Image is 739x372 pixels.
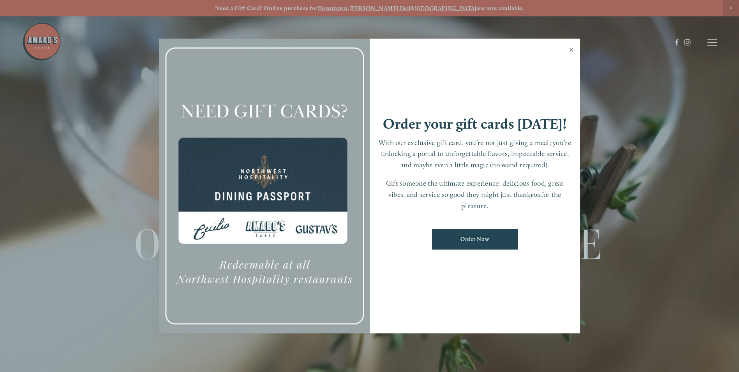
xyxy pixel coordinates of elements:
[564,40,579,62] a: Close
[432,229,518,250] a: Order Now
[377,178,573,211] p: Gift someone the ultimate experience: delicious food, great vibes, and service so good they might...
[377,137,573,171] p: With our exclusive gift card, you’re not just giving a meal; you’re unlocking a portal to unforge...
[531,190,541,198] em: you
[383,117,567,131] h1: Order your gift cards [DATE]!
